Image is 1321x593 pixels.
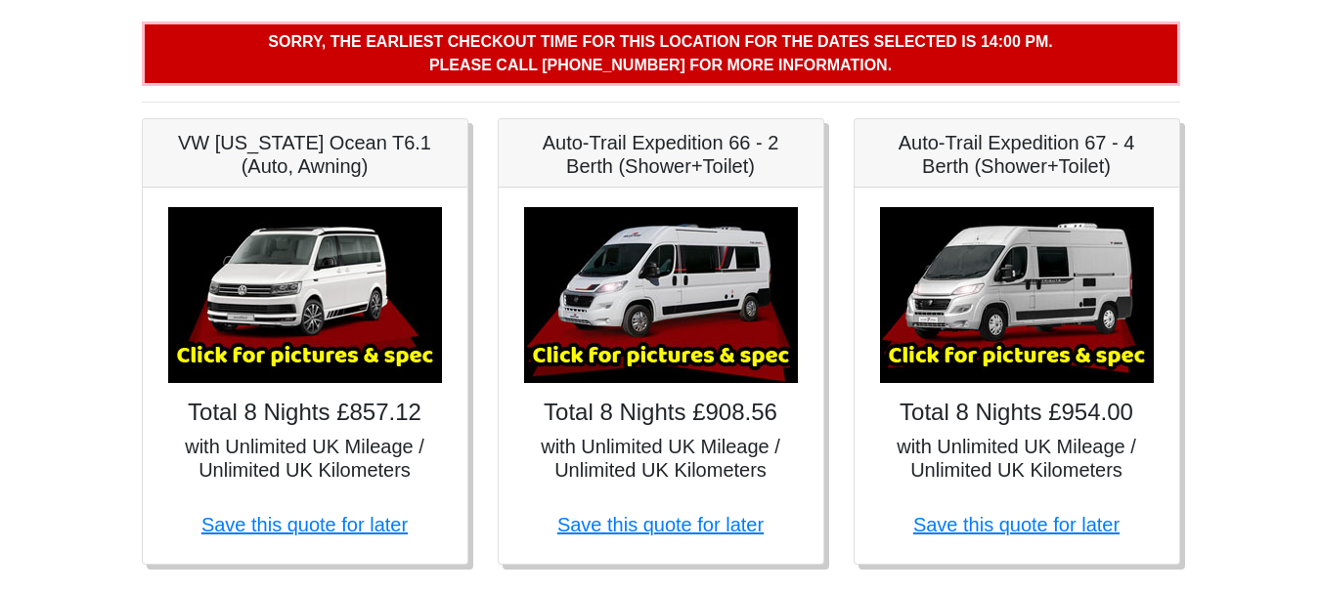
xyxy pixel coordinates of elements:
[518,131,804,178] h5: Auto-Trail Expedition 66 - 2 Berth (Shower+Toilet)
[874,435,1160,482] h5: with Unlimited UK Mileage / Unlimited UK Kilometers
[880,207,1154,383] img: Auto-Trail Expedition 67 - 4 Berth (Shower+Toilet)
[557,514,764,535] a: Save this quote for later
[268,33,1052,73] b: Sorry, the earliest checkout time for this location for the dates selected is 14:00 pm. Please ca...
[168,207,442,383] img: VW California Ocean T6.1 (Auto, Awning)
[201,514,408,535] a: Save this quote for later
[874,131,1160,178] h5: Auto-Trail Expedition 67 - 4 Berth (Shower+Toilet)
[518,399,804,427] h4: Total 8 Nights £908.56
[162,399,448,427] h4: Total 8 Nights £857.12
[913,514,1120,535] a: Save this quote for later
[524,207,798,383] img: Auto-Trail Expedition 66 - 2 Berth (Shower+Toilet)
[162,435,448,482] h5: with Unlimited UK Mileage / Unlimited UK Kilometers
[518,435,804,482] h5: with Unlimited UK Mileage / Unlimited UK Kilometers
[874,399,1160,427] h4: Total 8 Nights £954.00
[162,131,448,178] h5: VW [US_STATE] Ocean T6.1 (Auto, Awning)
